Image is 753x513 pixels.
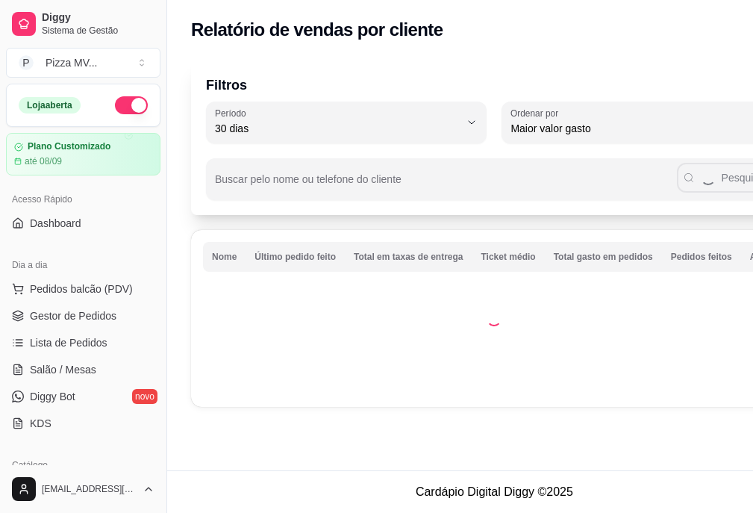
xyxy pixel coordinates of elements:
button: Pedidos balcão (PDV) [6,277,160,301]
article: até 08/09 [25,155,62,167]
input: Buscar pelo nome ou telefone do cliente [215,178,677,193]
a: Dashboard [6,211,160,235]
span: KDS [30,416,51,431]
a: Lista de Pedidos [6,331,160,355]
span: Lista de Pedidos [30,335,107,350]
label: Ordenar por [510,107,563,119]
button: [EMAIL_ADDRESS][DOMAIN_NAME] [6,471,160,507]
button: Select a team [6,48,160,78]
span: Sistema de Gestão [42,25,154,37]
span: Diggy [42,11,154,25]
span: Gestor de Pedidos [30,308,116,323]
div: Catálogo [6,453,160,477]
div: Loading [487,311,502,326]
a: Diggy Botnovo [6,385,160,408]
span: P [19,55,34,70]
div: Pizza MV ... [46,55,98,70]
span: 30 dias [215,121,460,136]
span: Pedidos balcão (PDV) [30,282,133,296]
span: Dashboard [30,216,81,231]
span: Diggy Bot [30,389,75,404]
span: Salão / Mesas [30,362,96,377]
a: Plano Customizadoaté 08/09 [6,133,160,175]
article: Plano Customizado [28,141,110,152]
div: Acesso Rápido [6,187,160,211]
a: Salão / Mesas [6,358,160,382]
a: Gestor de Pedidos [6,304,160,328]
div: Loja aberta [19,97,81,114]
a: DiggySistema de Gestão [6,6,160,42]
button: Período30 dias [206,102,487,143]
div: Dia a dia [6,253,160,277]
h2: Relatório de vendas por cliente [191,18,443,42]
span: [EMAIL_ADDRESS][DOMAIN_NAME] [42,483,137,495]
label: Período [215,107,251,119]
a: KDS [6,411,160,435]
button: Alterar Status [115,96,148,114]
